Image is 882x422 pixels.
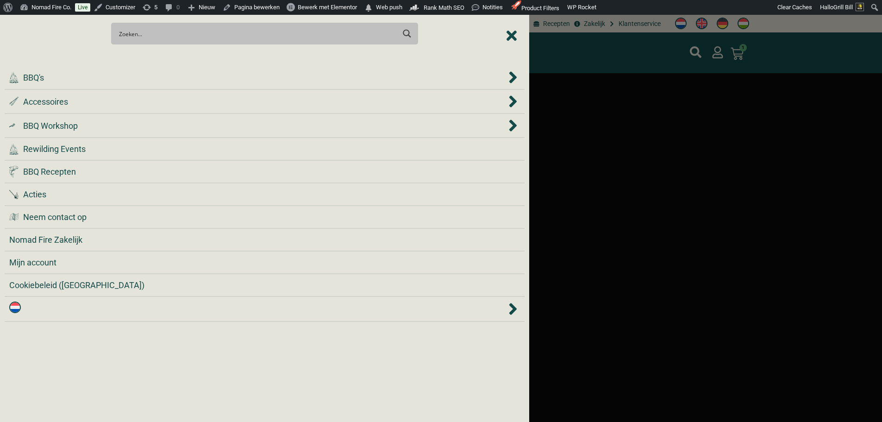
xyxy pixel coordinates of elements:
span: Bewerk met Elementor [298,4,357,11]
a: Nederlands [9,302,507,316]
button: Search magnifier button [399,25,415,42]
span: Cookiebeleid ([GEOGRAPHIC_DATA]) [9,279,144,291]
span: Nomad Fire Zakelijk [9,233,82,246]
div: Accessoires [9,94,520,108]
a: Acties [9,188,520,201]
a: Nomad Fire Zakelijk [9,233,520,246]
span: BBQ Recepten [23,165,76,178]
span: Mijn account [9,256,56,269]
span: Accessoires [23,95,68,108]
div: BBQ Workshop [9,119,520,132]
a: Neem contact op [9,211,520,223]
a: Live [75,3,90,12]
span: BBQ's [23,71,44,84]
span: Rank Math SEO [424,4,464,11]
form: Search form [121,25,397,42]
span: Rewilding Events [23,143,86,155]
div: BBQ's [9,70,520,84]
a: BBQ Workshop [9,120,507,132]
img: Nederlands [9,302,21,313]
span: BBQ Workshop [23,120,78,132]
a: Mijn account [9,256,520,269]
a: Rewilding Events [9,143,520,155]
span:  [364,1,373,14]
img: Avatar of Grill Bill [856,3,864,11]
a: Accessoires [9,95,507,108]
input: Search input [119,25,395,42]
div: Cookiebeleid (EU) [9,279,520,291]
div: <img class="wpml-ls-flag" src="https://nomadfire.shop/wp-content/plugins/sitepress-multilingual-c... [9,302,520,316]
a: BBQ Recepten [9,165,520,178]
span: Neem contact op [23,211,87,223]
a: BBQ's [9,71,507,84]
span: Acties [23,188,46,201]
a: Cookiebeleid ([GEOGRAPHIC_DATA]) [9,279,520,291]
span: Grill Bill [833,4,853,11]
